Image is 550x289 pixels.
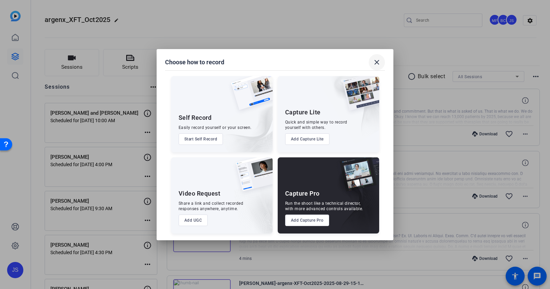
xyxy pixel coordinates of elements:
[285,190,320,198] div: Capture Pro
[285,133,329,145] button: Add Capture Lite
[373,58,381,66] mat-icon: close
[226,76,273,117] img: self-record.png
[231,157,273,198] img: ugc-content.png
[179,125,252,130] div: Easily record yourself or your screen.
[165,58,224,66] h1: Choose how to record
[285,119,347,130] div: Quick and simple way to record yourself with others.
[179,190,221,198] div: Video Request
[214,91,273,152] img: embarkstudio-self-record.png
[179,215,208,226] button: Add UGC
[179,201,244,212] div: Share a link and collect recorded responses anywhere, anytime.
[337,76,379,117] img: capture-lite.png
[179,114,212,122] div: Self Record
[319,76,379,144] img: embarkstudio-capture-lite.png
[335,157,379,199] img: capture-pro.png
[285,108,321,116] div: Capture Lite
[285,201,363,212] div: Run the shoot like a technical director, with more advanced controls available.
[329,166,379,234] img: embarkstudio-capture-pro.png
[285,215,329,226] button: Add Capture Pro
[233,178,273,234] img: embarkstudio-ugc-content.png
[179,133,223,145] button: Start Self Record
